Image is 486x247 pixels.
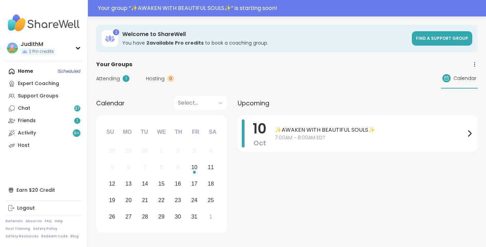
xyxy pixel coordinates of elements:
[171,209,185,224] div: Choose Thursday, October 30th, 2025
[203,177,218,191] div: Choose Saturday, October 18th, 2025
[175,196,181,205] div: 23
[187,177,202,191] div: Choose Friday, October 17th, 2025
[105,144,120,158] div: Not available Sunday, September 28th, 2025
[5,219,23,224] a: Referrals
[121,177,136,191] div: Choose Monday, October 13th, 2025
[17,205,35,212] div: Logout
[96,60,132,69] span: Your Groups
[98,4,482,12] div: Your group “ ✨AWAKEN WITH BEAUTIFUL SOULS✨ ” is starting soon!
[191,212,197,221] div: 31
[238,98,269,108] span: Upcoming
[109,196,115,205] div: 19
[105,209,120,224] div: Choose Sunday, October 26th, 2025
[5,115,82,127] a: Friends1
[154,144,169,158] div: Not available Wednesday, October 1st, 2025
[154,193,169,208] div: Choose Wednesday, October 22nd, 2025
[127,163,130,172] div: 6
[5,78,82,90] a: Expert Coaching
[25,219,42,224] a: About Us
[158,212,165,221] div: 29
[203,193,218,208] div: Choose Saturday, October 25th, 2025
[18,80,59,87] div: Expert Coaching
[160,146,163,155] div: 1
[203,209,218,224] div: Choose Saturday, November 1st, 2025
[253,138,266,148] span: Oct
[122,31,408,38] h3: Welcome to ShareWell
[205,125,220,140] div: Sa
[105,160,120,175] div: Not available Sunday, October 5th, 2025
[208,179,214,188] div: 18
[138,160,152,175] div: Not available Tuesday, October 7th, 2025
[120,125,135,140] div: Mo
[171,160,185,175] div: Not available Thursday, October 9th, 2025
[144,163,147,172] div: 7
[5,226,30,231] a: Host Training
[171,177,185,191] div: Choose Thursday, October 16th, 2025
[96,98,125,108] span: Calendar
[18,93,58,99] div: Support Groups
[142,146,148,155] div: 30
[275,126,465,134] span: ✨AWAKEN WITH BEAUTIFUL SOULS✨
[188,125,203,140] div: Fr
[154,177,169,191] div: Choose Wednesday, October 15th, 2025
[74,130,80,136] span: 9 +
[121,209,136,224] div: Choose Monday, October 27th, 2025
[121,193,136,208] div: Choose Monday, October 20th, 2025
[5,127,82,139] a: Activity9+
[187,193,202,208] div: Choose Friday, October 24th, 2025
[253,119,267,138] span: 10
[33,226,57,231] a: Safety Policy
[122,39,408,46] h3: You have to book a coaching group.
[29,49,54,55] span: 2 Pro credits
[142,212,148,221] div: 28
[121,160,136,175] div: Not available Monday, October 6th, 2025
[5,184,82,196] div: Earn $20 Credit
[138,193,152,208] div: Choose Tuesday, October 21st, 2025
[208,196,214,205] div: 25
[175,179,181,188] div: 16
[125,196,132,205] div: 20
[77,118,78,124] span: 1
[96,75,120,82] span: Attending
[171,125,186,140] div: Th
[5,139,82,152] a: Host
[123,75,129,82] div: 1
[167,75,174,82] div: 0
[158,179,165,188] div: 15
[203,144,218,158] div: Not available Saturday, October 4th, 2025
[138,177,152,191] div: Choose Tuesday, October 14th, 2025
[41,234,68,239] a: Redeem Code
[187,209,202,224] div: Choose Friday, October 31st, 2025
[70,234,79,239] a: Blog
[191,163,197,172] div: 10
[412,31,472,46] a: Find a support group
[138,144,152,158] div: Not available Tuesday, September 30th, 2025
[146,75,165,82] span: Hosting
[203,160,218,175] div: Choose Saturday, October 11th, 2025
[171,144,185,158] div: Not available Thursday, October 2nd, 2025
[154,125,169,140] div: We
[154,160,169,175] div: Not available Wednesday, October 8th, 2025
[45,219,52,224] a: FAQ
[187,160,202,175] div: Choose Friday, October 10th, 2025
[105,193,120,208] div: Choose Sunday, October 19th, 2025
[176,146,179,155] div: 2
[176,163,179,172] div: 9
[18,105,30,112] div: Chat
[121,144,136,158] div: Not available Monday, September 29th, 2025
[5,202,82,214] a: Logout
[113,29,119,35] div: 2
[171,193,185,208] div: Choose Thursday, October 23rd, 2025
[137,125,152,140] div: Tu
[18,142,30,149] div: Host
[416,35,468,41] span: Find a support group
[18,117,36,124] div: Friends
[5,102,82,115] a: Chat37
[191,179,197,188] div: 17
[208,163,214,172] div: 11
[111,163,114,172] div: 5
[125,212,132,221] div: 27
[158,196,165,205] div: 22
[138,209,152,224] div: Choose Tuesday, October 28th, 2025
[160,163,163,172] div: 8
